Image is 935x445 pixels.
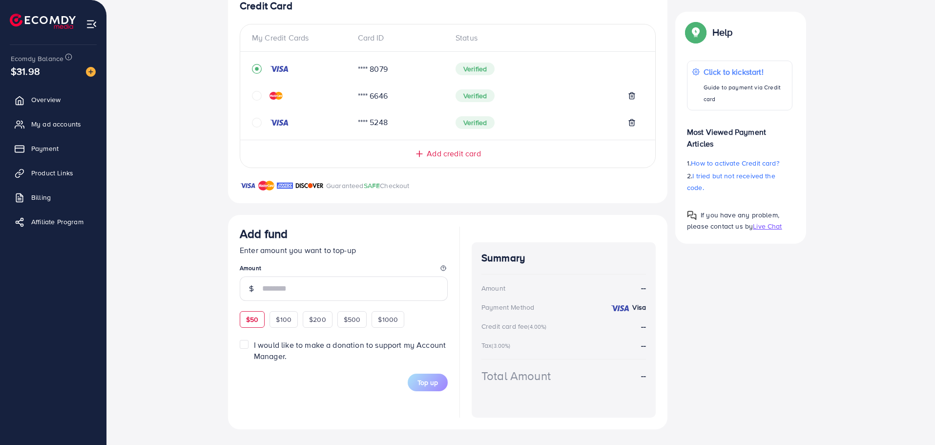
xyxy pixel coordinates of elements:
img: menu [86,19,97,30]
span: $200 [309,315,326,324]
img: credit [270,65,289,73]
p: 2. [687,170,792,193]
a: Billing [7,188,99,207]
strong: -- [641,370,646,381]
svg: circle [252,91,262,101]
p: Guide to payment via Credit card [704,82,787,105]
span: I tried but not received the code. [687,171,775,192]
a: Affiliate Program [7,212,99,232]
p: Help [712,26,733,38]
a: Overview [7,90,99,109]
img: brand [258,180,274,191]
div: Status [448,32,644,43]
img: Popup guide [687,23,705,41]
div: Total Amount [481,367,551,384]
span: $100 [276,315,291,324]
span: If you have any problem, please contact us by [687,210,779,231]
div: Credit card fee [481,321,550,331]
img: credit [270,92,283,100]
img: credit [610,304,630,312]
span: Verified [456,89,495,102]
span: How to activate Credit card? [691,158,779,168]
img: image [86,67,96,77]
h4: Summary [481,252,646,264]
span: Live Chat [753,221,782,231]
span: Verified [456,116,495,129]
h3: Add fund [240,227,288,241]
div: My Credit Cards [252,32,350,43]
strong: -- [641,340,646,351]
strong: -- [641,282,646,294]
img: Popup guide [687,211,697,220]
img: logo [10,14,76,29]
div: Payment Method [481,302,534,312]
small: (3.00%) [492,342,510,350]
span: Overview [31,95,61,105]
div: Tax [481,340,514,350]
div: Card ID [350,32,448,43]
a: Product Links [7,163,99,183]
p: Guaranteed Checkout [326,180,410,191]
span: SAFE [364,181,380,191]
p: Click to kickstart! [704,66,787,78]
strong: -- [641,321,646,332]
svg: record circle [252,64,262,74]
p: Enter amount you want to top-up [240,244,448,256]
span: $1000 [378,315,398,324]
strong: Visa [632,302,646,312]
span: Billing [31,192,51,202]
span: Verified [456,63,495,75]
span: Top up [417,378,438,387]
span: Affiliate Program [31,217,83,227]
svg: circle [252,118,262,127]
span: $50 [246,315,258,324]
legend: Amount [240,264,448,276]
a: Payment [7,139,99,158]
span: My ad accounts [31,119,81,129]
span: Ecomdy Balance [11,54,63,64]
p: 1. [687,157,792,169]
button: Top up [408,374,448,391]
span: $500 [344,315,361,324]
img: brand [277,180,293,191]
p: Most Viewed Payment Articles [687,118,792,149]
span: Add credit card [427,148,480,159]
a: My ad accounts [7,114,99,134]
small: (4.00%) [528,323,546,331]
span: Payment [31,144,59,153]
span: Product Links [31,168,73,178]
img: brand [240,180,256,191]
span: I would like to make a donation to support my Account Manager. [254,339,446,361]
img: brand [295,180,324,191]
div: Amount [481,283,505,293]
img: credit [270,119,289,127]
span: $31.98 [13,55,38,88]
iframe: Chat [893,401,928,438]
